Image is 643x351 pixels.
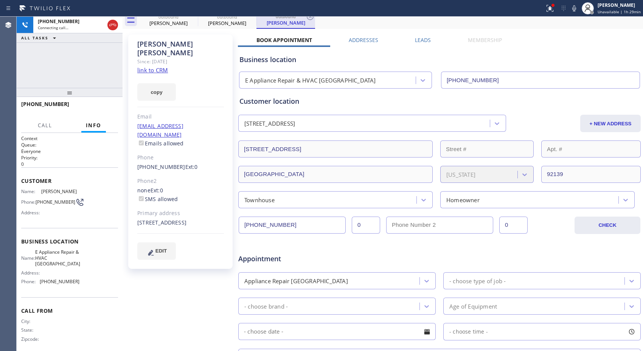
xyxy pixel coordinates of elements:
div: Since: [DATE] [137,57,224,66]
label: Book Appointment [256,36,312,44]
button: ALL TASKS [17,33,64,42]
div: Luke Alexander [140,12,197,29]
label: Emails allowed [137,140,184,147]
button: copy [137,83,176,101]
span: State: [21,327,41,333]
button: Call [33,118,57,133]
button: CHECK [575,217,640,234]
span: Appointment [238,254,371,264]
a: [PHONE_NUMBER] [137,163,185,170]
span: E Appliance Repair & HVAC [GEOGRAPHIC_DATA] [35,249,80,267]
span: Call From [21,307,118,314]
div: outbound [199,14,256,20]
span: [PHONE_NUMBER] [36,199,75,205]
div: outbound [140,14,197,20]
span: [PHONE_NUMBER] [38,18,79,25]
div: - choose type of job - [449,276,506,285]
div: [PERSON_NAME] [257,19,314,26]
div: Customer location [239,96,640,106]
label: Addresses [349,36,378,44]
label: Membership [468,36,502,44]
div: Townhouse [244,195,275,204]
label: SMS allowed [137,195,178,203]
span: Name: [21,255,35,261]
button: Mute [569,3,579,14]
input: ZIP [541,166,641,183]
h2: Priority: [21,154,118,161]
input: Ext. 2 [499,217,528,234]
div: Age of Equipment [449,302,497,310]
span: Phone: [21,199,36,205]
span: Address: [21,270,41,276]
div: outbound [257,14,314,19]
span: Call [38,122,52,129]
span: ALL TASKS [21,35,48,41]
span: Ext: 0 [185,163,198,170]
div: Homeowner [446,195,480,204]
div: [PERSON_NAME] [PERSON_NAME] [137,40,224,57]
span: [PERSON_NAME] [41,189,79,194]
div: Appliance Repair [GEOGRAPHIC_DATA] [244,276,348,285]
div: Business location [239,55,640,65]
span: Ext: 0 [151,187,163,194]
span: Connecting call… [38,25,68,30]
span: Phone: [21,279,40,284]
input: - choose date - [238,323,436,340]
button: + NEW ADDRESS [580,115,641,132]
button: EDIT [137,242,176,260]
div: Phone [137,153,224,162]
p: 0 [21,161,118,167]
input: Emails allowed [139,140,144,145]
div: [PERSON_NAME] [199,20,256,27]
input: City [238,166,433,183]
div: [PERSON_NAME] [140,20,197,27]
div: - choose brand - [244,302,288,310]
div: none [137,186,224,204]
p: Everyone [21,148,118,154]
span: Business location [21,238,118,245]
span: - choose time - [449,328,488,335]
input: Ext. [352,217,380,234]
div: Phone2 [137,177,224,186]
a: [EMAIL_ADDRESS][DOMAIN_NAME] [137,122,183,138]
button: Info [81,118,106,133]
div: [STREET_ADDRESS] [137,218,224,227]
a: link to CRM [137,66,168,74]
div: E Appliance Repair & HVAC [GEOGRAPHIC_DATA] [245,76,376,85]
div: Email [137,112,224,121]
div: Primary address [137,209,224,218]
span: EDIT [155,248,167,254]
div: [STREET_ADDRESS] [244,119,295,128]
input: Address [238,140,433,158]
input: SMS allowed [139,196,144,201]
input: Apt. # [541,140,641,158]
span: Address: [21,210,41,215]
div: Justina Crain [199,12,256,29]
span: Info [86,122,101,129]
input: Street # [440,140,534,158]
input: Phone Number 2 [386,217,493,234]
label: Leads [415,36,431,44]
span: [PHONE_NUMBER] [40,279,79,284]
div: [PERSON_NAME] [598,2,641,8]
h1: Context [21,135,118,142]
input: Phone Number [441,72,640,89]
span: City: [21,318,41,324]
h2: Queue: [21,142,118,148]
span: Customer [21,177,118,184]
span: Zipcode: [21,336,41,342]
span: [PHONE_NUMBER] [21,100,69,108]
span: Unavailable | 1h 29min [598,9,641,14]
button: Hang up [107,20,118,30]
span: Name: [21,189,41,194]
input: Phone Number [239,217,346,234]
div: Justina Crain [257,12,314,28]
